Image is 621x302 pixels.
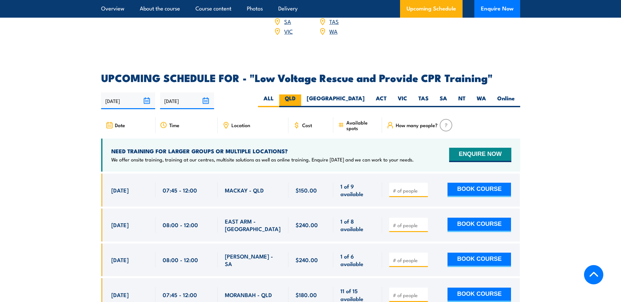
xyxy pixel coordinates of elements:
button: BOOK COURSE [447,183,511,197]
label: VIC [392,94,413,107]
span: $150.00 [296,186,317,194]
span: [DATE] [111,186,129,194]
label: Online [492,94,520,107]
span: MACKAY - QLD [225,186,264,194]
span: 1 of 8 available [340,217,375,233]
span: 08:00 - 12:00 [163,221,198,228]
span: Cost [302,122,312,128]
span: $240.00 [296,221,318,228]
label: QLD [279,94,301,107]
label: TAS [413,94,434,107]
a: SA [284,17,291,25]
label: ACT [370,94,392,107]
span: Date [115,122,125,128]
span: 07:45 - 12:00 [163,291,197,298]
button: ENQUIRE NOW [449,148,511,162]
label: ALL [258,94,279,107]
label: NT [453,94,471,107]
button: BOOK COURSE [447,218,511,232]
h4: NEED TRAINING FOR LARGER GROUPS OR MULTIPLE LOCATIONS? [111,147,414,155]
input: From date [101,92,155,109]
p: We offer onsite training, training at our centres, multisite solutions as well as online training... [111,156,414,163]
a: VIC [284,27,293,35]
label: [GEOGRAPHIC_DATA] [301,94,370,107]
span: Available spots [346,120,377,131]
span: 08:00 - 12:00 [163,256,198,263]
span: Location [231,122,250,128]
span: 1 of 9 available [340,182,375,198]
input: # of people [393,292,426,298]
a: TAS [329,17,339,25]
span: [PERSON_NAME] - SA [225,252,281,268]
label: SA [434,94,453,107]
label: WA [471,94,492,107]
span: EAST ARM - [GEOGRAPHIC_DATA] [225,217,281,233]
span: MORANBAH - QLD [225,291,272,298]
input: # of people [393,257,426,263]
a: WA [329,27,338,35]
h2: UPCOMING SCHEDULE FOR - "Low Voltage Rescue and Provide CPR Training" [101,73,520,82]
span: 1 of 6 available [340,252,375,268]
input: # of people [393,222,426,228]
span: [DATE] [111,221,129,228]
input: To date [160,92,214,109]
span: [DATE] [111,256,129,263]
span: $180.00 [296,291,317,298]
input: # of people [393,187,426,194]
button: BOOK COURSE [447,288,511,302]
span: $240.00 [296,256,318,263]
span: How many people? [396,122,438,128]
span: Time [169,122,179,128]
span: 07:45 - 12:00 [163,186,197,194]
button: BOOK COURSE [447,253,511,267]
span: [DATE] [111,291,129,298]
